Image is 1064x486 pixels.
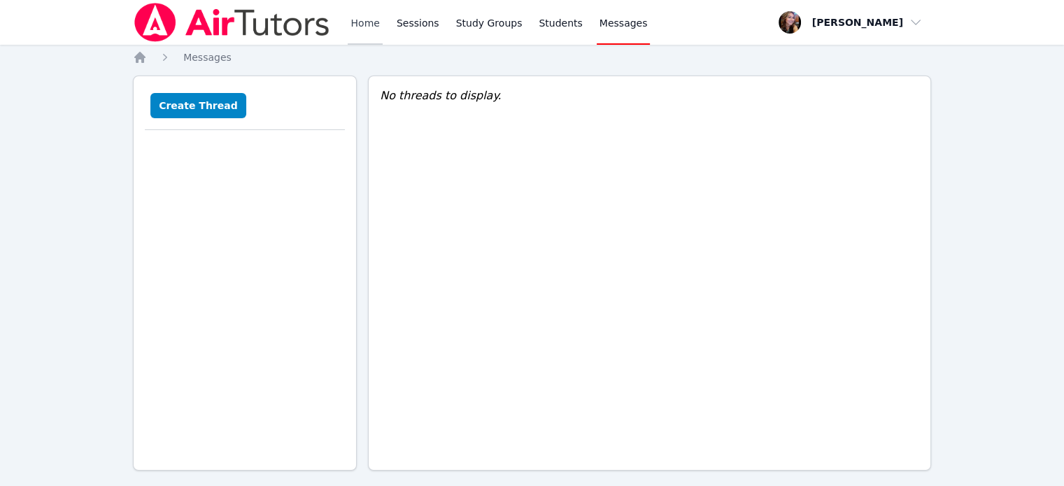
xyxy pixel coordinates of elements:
[150,93,246,118] button: Create Thread
[183,50,232,64] a: Messages
[133,3,331,42] img: Air Tutors
[380,87,919,104] div: No threads to display.
[183,52,232,63] span: Messages
[133,50,931,64] nav: Breadcrumb
[600,16,648,30] span: Messages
